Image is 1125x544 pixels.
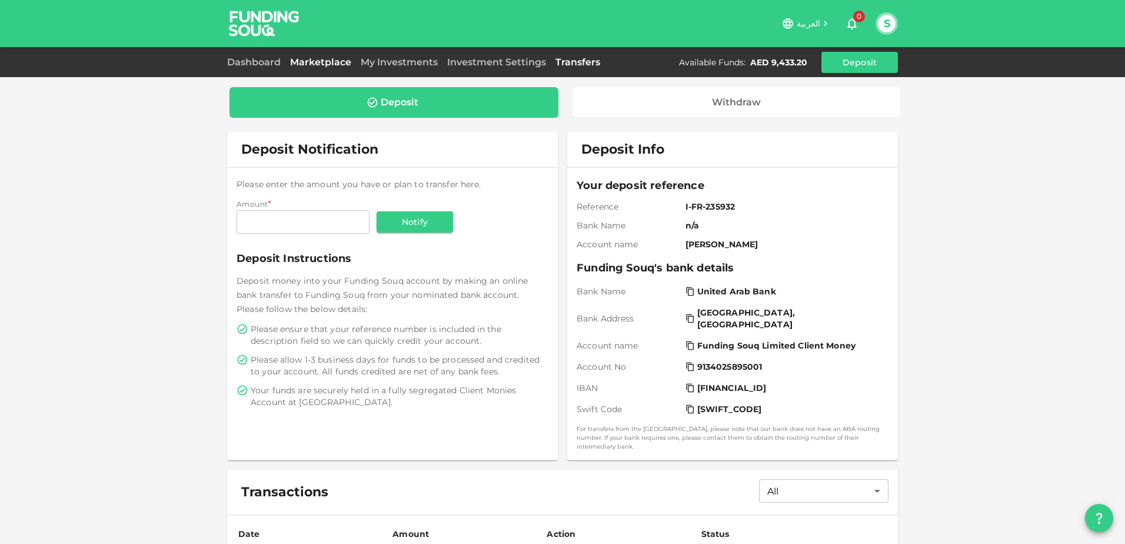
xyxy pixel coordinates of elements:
[237,210,370,234] input: amount
[547,527,576,541] div: Action
[853,11,865,22] span: 0
[577,260,888,276] span: Funding Souq's bank details
[577,177,888,194] span: Your deposit reference
[377,211,453,233] button: Notify
[577,382,681,394] span: IBAN
[821,52,898,73] button: Deposit
[251,323,546,347] span: Please ensure that your reference number is included in the description field so we can quickly c...
[581,141,664,158] span: Deposit Info
[577,403,681,415] span: Swift Code
[356,57,442,68] a: My Investments
[442,57,551,68] a: Investment Settings
[577,201,681,213] span: Reference
[712,97,761,108] div: Withdraw
[685,238,884,250] span: [PERSON_NAME]
[577,220,681,231] span: Bank Name
[577,286,681,297] span: Bank Name
[573,87,901,118] a: Withdraw
[759,479,888,503] div: All
[878,15,896,32] button: S
[237,276,528,314] span: Deposit money into your Funding Souq account by making an online bank transfer to Funding Souq fr...
[577,313,681,324] span: Bank Address
[551,57,605,68] a: Transfers
[227,57,285,68] a: Dashboard
[237,179,481,190] span: Please enter the amount you have or plan to transfer here.
[251,354,546,377] span: Please allow 1-3 business days for funds to be processed and credited to your account. All funds ...
[238,527,262,541] div: Date
[237,200,268,208] span: Amount
[697,403,762,415] span: [SWIFT_CODE]
[577,340,681,351] span: Account name
[241,484,328,500] span: Transactions
[229,87,558,118] a: Deposit
[840,12,864,35] button: 0
[697,340,856,351] span: Funding Souq Limited Client Money
[685,220,884,231] span: n/a
[392,527,429,541] div: Amount
[697,382,767,394] span: [FINANCIAL_ID]
[697,286,776,297] span: United Arab Bank
[237,250,548,267] span: Deposit Instructions
[679,57,745,68] div: Available Funds :
[251,384,546,408] span: Your funds are securely held in a fully segregated Client Monies Account at [GEOGRAPHIC_DATA].
[697,361,763,373] span: 9134025895001
[697,307,881,330] span: [GEOGRAPHIC_DATA], [GEOGRAPHIC_DATA]
[577,238,681,250] span: Account name
[685,201,884,213] span: I-FR-235932
[1085,504,1113,532] button: question
[577,361,681,373] span: Account No
[381,97,418,108] div: Deposit
[285,57,356,68] a: Marketplace
[577,424,888,451] small: For transfers from the [GEOGRAPHIC_DATA], please note that our bank does not have an ABA routing ...
[241,141,378,157] span: Deposit Notification
[750,57,807,68] div: AED 9,433.20
[701,527,731,541] div: Status
[797,18,820,29] span: العربية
